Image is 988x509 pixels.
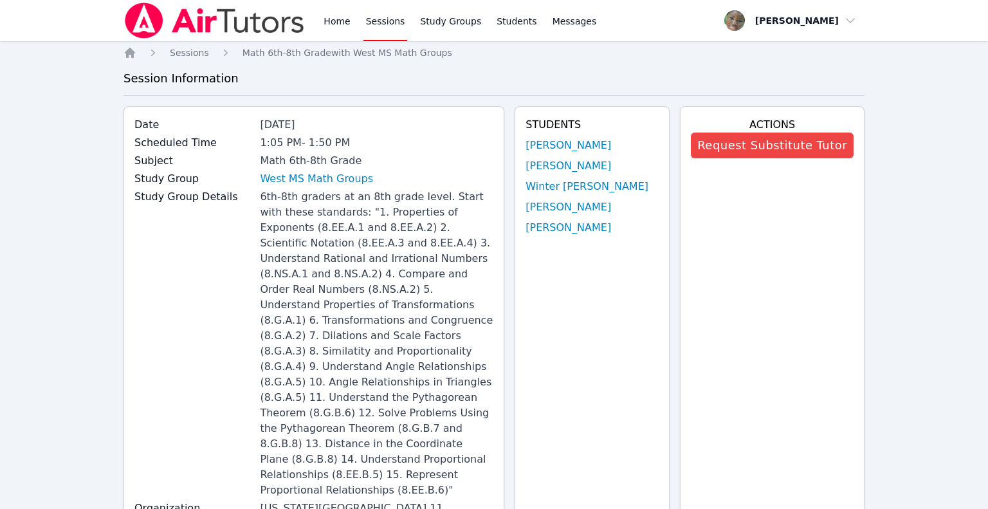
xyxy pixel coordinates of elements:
label: Subject [134,153,252,169]
h3: Session Information [123,69,864,88]
a: [PERSON_NAME] [526,138,611,153]
label: Study Group [134,171,252,187]
a: Sessions [170,46,209,59]
div: 6th-8th graders at an 8th grade level. Start with these standards: "1. Properties of Exponents (8... [260,189,493,498]
label: Scheduled Time [134,135,252,151]
button: Request Substitute Tutor [691,133,854,158]
h4: Actions [691,117,854,133]
a: Math 6th-8th Gradewith West MS Math Groups [242,46,452,59]
img: Air Tutors [123,3,306,39]
a: [PERSON_NAME] [526,220,611,236]
div: [DATE] [260,117,493,133]
a: Winter [PERSON_NAME] [526,179,648,194]
a: [PERSON_NAME] [526,158,611,174]
a: West MS Math Groups [260,171,373,187]
span: Math 6th-8th Grade with West MS Math Groups [242,48,452,58]
h4: Students [526,117,659,133]
label: Date [134,117,252,133]
div: 1:05 PM - 1:50 PM [260,135,493,151]
label: Study Group Details [134,189,252,205]
span: Sessions [170,48,209,58]
span: Messages [553,15,597,28]
nav: Breadcrumb [123,46,864,59]
a: [PERSON_NAME] [526,199,611,215]
div: Math 6th-8th Grade [260,153,493,169]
